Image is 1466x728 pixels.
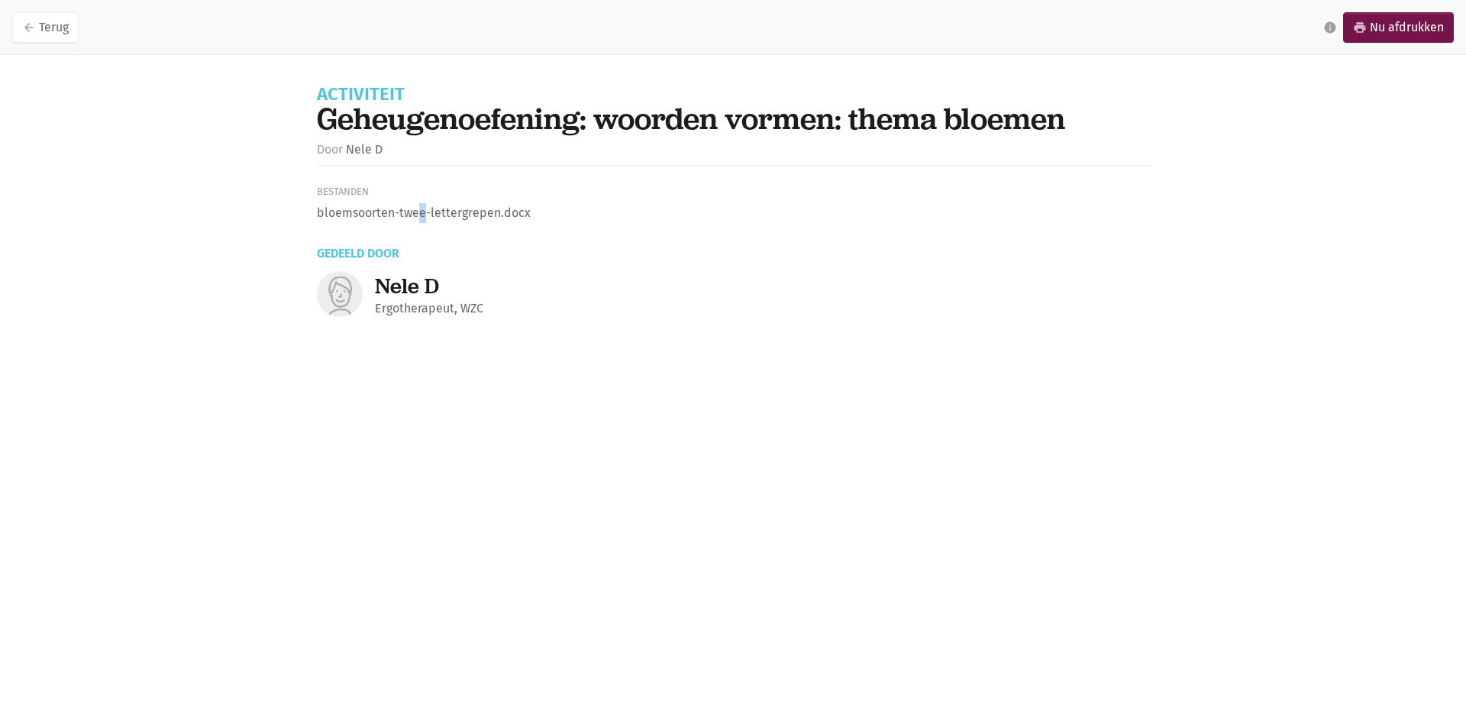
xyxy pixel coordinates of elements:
[1343,12,1454,43] a: printNu afdrukken
[317,140,383,160] li: Nele D
[317,203,1149,223] li: bloemsoorten-twee-lettergrepen.docx
[317,184,1149,200] div: Bestanden
[22,21,36,34] i: arrow_back
[317,142,343,157] span: Door
[12,12,79,43] a: arrow_backTerug
[375,299,1149,319] div: Ergotherapeut, WZC
[1353,21,1367,34] i: print
[375,274,1149,299] div: Nele D
[317,235,1149,259] h3: Gedeeld door
[317,86,1149,103] div: Activiteit
[1323,21,1337,34] i: info
[317,103,1149,134] h1: Geheugenoefening: woorden vormen: thema bloemen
